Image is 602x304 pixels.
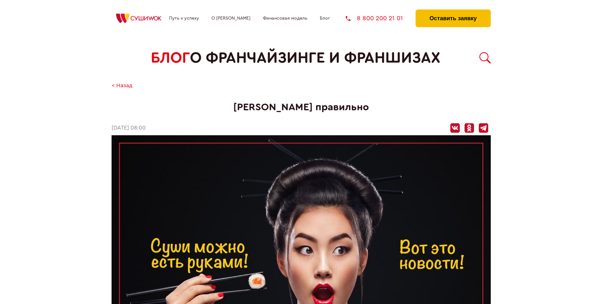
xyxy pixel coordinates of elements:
[211,16,251,21] a: О [PERSON_NAME]
[190,49,440,67] span: о франчайзинге и франшизах
[416,9,490,27] button: Оставить заявку
[112,82,132,89] a: < Назад
[112,125,146,131] time: [DATE] 08:00
[151,49,190,67] span: БЛОГ
[263,16,307,21] a: Финансовая модель
[320,16,330,21] a: Блог
[112,101,491,113] h1: [PERSON_NAME] правильно
[357,15,403,21] span: 8 800 200 21 01
[169,16,199,21] a: Путь к успеху
[346,15,403,21] a: 8 800 200 21 01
